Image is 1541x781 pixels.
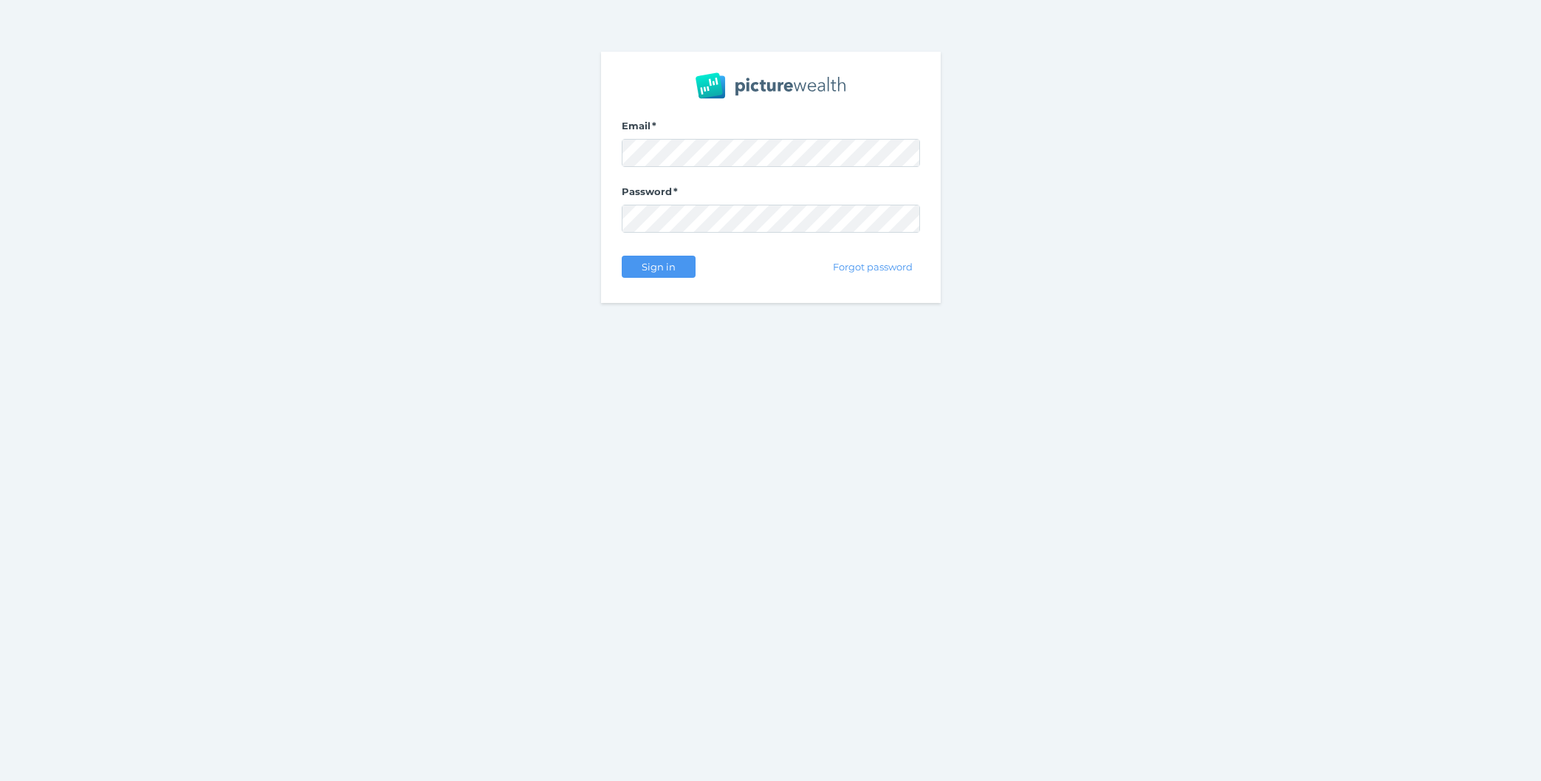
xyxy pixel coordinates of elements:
button: Sign in [622,256,696,278]
img: PW [696,72,845,99]
span: Forgot password [826,261,919,273]
button: Forgot password [826,256,919,278]
label: Password [622,185,920,205]
label: Email [622,120,920,139]
span: Sign in [635,261,682,273]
